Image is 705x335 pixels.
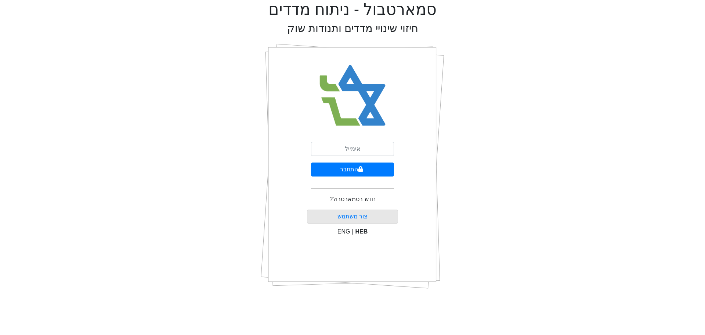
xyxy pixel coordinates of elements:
[329,195,375,204] p: חדש בסמארטבול?
[287,22,418,35] h2: חיזוי שינויי מדדים ותנודות שוק
[307,210,398,224] button: צור משתמש
[352,228,353,235] span: |
[311,163,394,177] button: התחבר
[355,228,368,235] span: HEB
[313,55,393,136] img: Smart Bull
[337,228,350,235] span: ENG
[311,142,394,156] input: אימייל
[337,213,368,220] a: צור משתמש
